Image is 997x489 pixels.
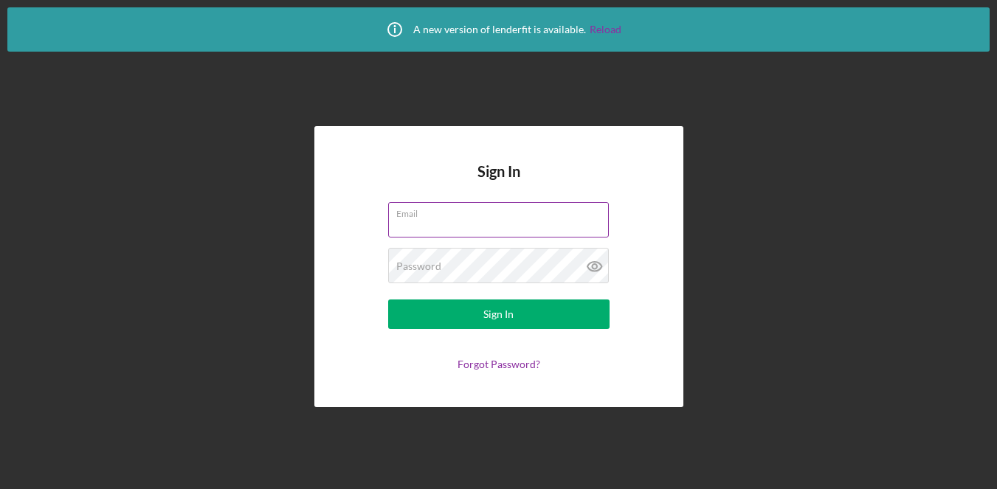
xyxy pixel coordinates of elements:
[590,24,621,35] a: Reload
[388,299,610,329] button: Sign In
[483,299,514,329] div: Sign In
[396,260,441,272] label: Password
[376,11,621,48] div: A new version of lenderfit is available.
[477,163,520,202] h4: Sign In
[458,358,540,370] a: Forgot Password?
[396,203,609,219] label: Email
